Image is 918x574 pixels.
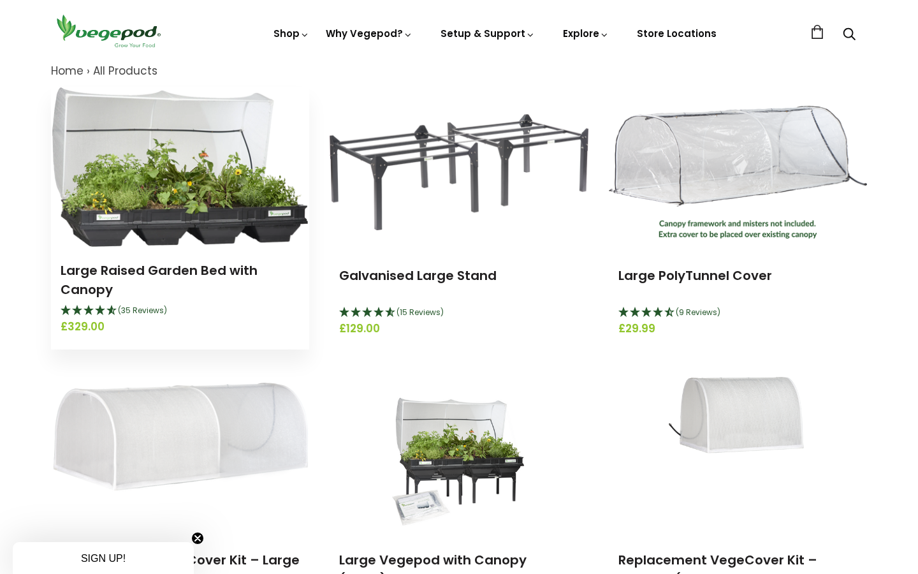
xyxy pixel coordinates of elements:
span: (35 Reviews) [118,305,167,316]
img: Replacement VegeCover Kit – Medium (includes poles, connectors, hinge clips, misters and mesh cover) [669,377,806,536]
div: 4.67 Stars - 15 Reviews [339,305,578,321]
div: 4.44 Stars - 9 Reviews [618,305,857,321]
a: Large Raised Garden Bed with Canopy [61,261,258,298]
div: 4.69 Stars - 35 Reviews [61,303,300,320]
img: Large Vegepod with Canopy (Mesh), Stand and Polytunnel cover [392,377,526,536]
img: Vegepod [51,13,166,49]
button: Close teaser [191,532,204,545]
img: Galvanised Large Stand [330,114,588,230]
a: Search [843,29,856,42]
div: SIGN UP!Close teaser [13,542,194,574]
a: Large PolyTunnel Cover [618,267,772,284]
span: £29.99 [618,321,857,337]
a: Home [51,63,84,78]
a: Setup & Support [441,27,535,40]
a: Store Locations [637,27,717,40]
span: (9 Reviews) [676,307,720,318]
nav: breadcrumbs [51,63,867,80]
span: £129.00 [339,321,578,337]
img: Large Raised Garden Bed with Canopy [52,87,307,247]
a: All Products [93,63,157,78]
span: › [87,63,90,78]
a: Why Vegepod? [326,27,412,40]
a: Galvanised Large Stand [339,267,497,284]
a: Shop [273,27,309,40]
a: Explore [563,27,609,40]
img: Large PolyTunnel Cover [609,106,867,239]
img: Replacement VegeCover Kit – Large (includes poles, connectors, hinge clips, misters and mesh cover) [51,383,309,531]
span: £329.00 [61,319,300,335]
span: SIGN UP! [81,553,126,564]
span: (15 Reviews) [397,307,444,318]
